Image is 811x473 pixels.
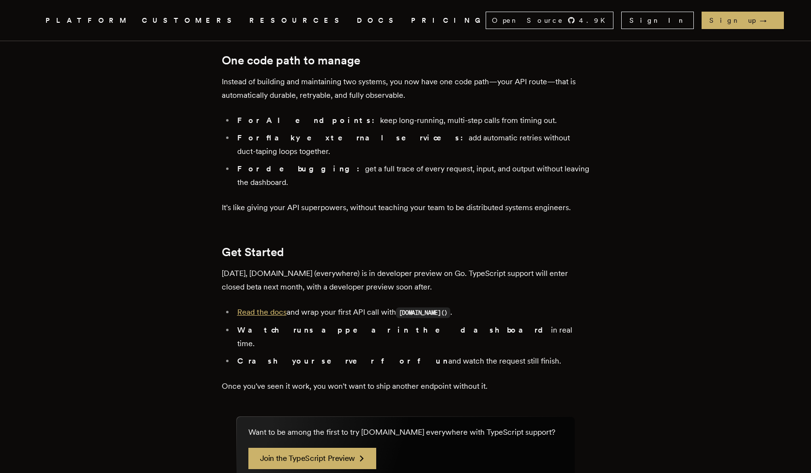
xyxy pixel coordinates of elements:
[248,427,555,438] p: Want to be among the first to try [DOMAIN_NAME] everywhere with TypeScript support?
[492,15,564,25] span: Open Source
[237,133,469,142] strong: For flaky external services:
[357,15,399,27] a: DOCS
[234,305,590,320] li: and wrap your first API call with .
[579,15,611,25] span: 4.9 K
[46,15,130,27] button: PLATFORM
[248,448,376,469] a: Join the TypeScript Preview
[237,356,448,366] strong: Crash your server for fun
[222,54,590,67] h2: One code path to manage
[237,307,287,317] a: Read the docs
[237,325,551,335] strong: Watch runs appear in the dashboard
[222,201,590,214] p: It's like giving your API superpowers, without teaching your team to be distributed systems engin...
[396,307,451,318] code: [DOMAIN_NAME]()
[249,15,345,27] button: RESOURCES
[760,15,776,25] span: →
[237,164,365,173] strong: For debugging:
[234,323,590,351] li: in real time.
[621,12,694,29] a: Sign In
[234,114,590,127] li: keep long-running, multi-step calls from timing out.
[142,15,238,27] a: CUSTOMERS
[222,245,590,259] h2: Get Started
[234,131,590,158] li: add automatic retries without duct-taping loops together.
[411,15,486,27] a: PRICING
[237,116,380,125] strong: For AI endpoints:
[702,12,784,29] a: Sign up
[222,380,590,393] p: Once you've seen it work, you won't want to ship another endpoint without it.
[222,75,590,102] p: Instead of building and maintaining two systems, you now have one code path—your API route—that i...
[234,354,590,368] li: and watch the request still finish.
[222,267,590,294] p: [DATE], [DOMAIN_NAME] (everywhere) is in developer preview on Go. TypeScript support will enter c...
[234,162,590,189] li: get a full trace of every request, input, and output without leaving the dashboard.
